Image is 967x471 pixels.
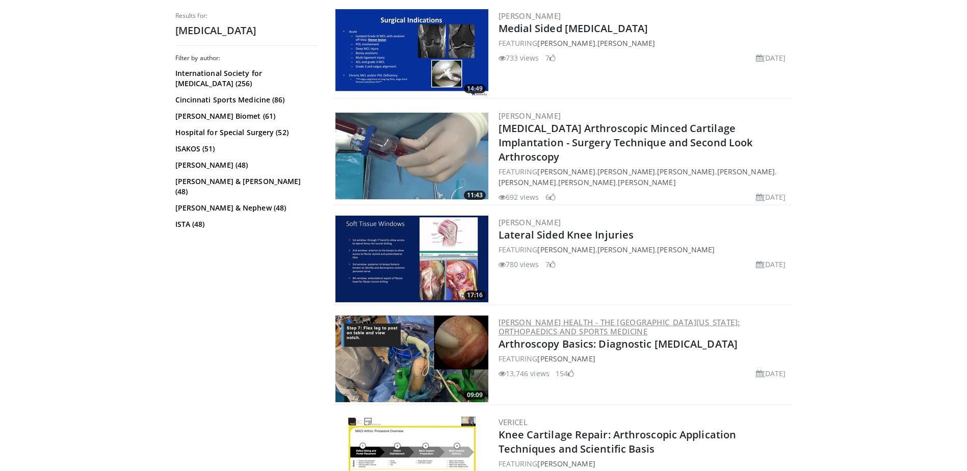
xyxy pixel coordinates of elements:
[756,192,786,202] li: [DATE]
[756,259,786,270] li: [DATE]
[464,390,486,400] span: 09:09
[175,54,318,62] h3: Filter by author:
[335,316,488,402] img: 80b9674e-700f-42d5-95ff-2772df9e177e.jpeg.300x170_q85_crop-smart_upscale.jpg
[335,9,488,96] img: 1093b870-8a95-4b77-8e14-87309390d0f5.300x170_q85_crop-smart_upscale.jpg
[175,24,318,37] h2: [MEDICAL_DATA]
[499,192,539,202] li: 692 views
[175,95,316,105] a: Cincinnati Sports Medicine (86)
[499,417,528,427] a: Vericel
[175,176,316,197] a: [PERSON_NAME] & [PERSON_NAME] (48)
[335,113,488,199] a: 11:43
[657,167,715,176] a: [PERSON_NAME]
[499,166,790,188] div: FEATURING , , , , , ,
[175,127,316,138] a: Hospital for Special Surgery (52)
[499,353,790,364] div: FEATURING
[175,160,316,170] a: [PERSON_NAME] (48)
[499,244,790,255] div: FEATURING , ,
[499,177,556,187] a: [PERSON_NAME]
[537,354,595,363] a: [PERSON_NAME]
[499,11,561,21] a: [PERSON_NAME]
[499,53,539,63] li: 733 views
[335,316,488,402] a: 09:09
[537,167,595,176] a: [PERSON_NAME]
[499,21,648,35] a: Medial Sided [MEDICAL_DATA]
[464,84,486,93] span: 14:49
[618,177,675,187] a: [PERSON_NAME]
[756,53,786,63] li: [DATE]
[545,192,556,202] li: 6
[499,337,738,351] a: Arthroscopy Basics: Diagnostic [MEDICAL_DATA]
[175,12,318,20] p: Results for:
[499,38,790,48] div: FEATURING ,
[335,9,488,96] a: 14:49
[175,219,316,229] a: ISTA (48)
[499,121,753,164] a: [MEDICAL_DATA] Arthroscopic Minced Cartilage Implantation - Surgery Technique and Second Look Art...
[175,111,316,121] a: [PERSON_NAME] Biomet (61)
[335,216,488,302] img: 7753dcb8-cd07-4147-b37c-1b502e1576b2.300x170_q85_crop-smart_upscale.jpg
[175,203,316,213] a: [PERSON_NAME] & Nephew (48)
[537,459,595,468] a: [PERSON_NAME]
[335,216,488,302] a: 17:16
[499,111,561,121] a: [PERSON_NAME]
[537,245,595,254] a: [PERSON_NAME]
[175,144,316,154] a: ISAKOS (51)
[499,368,550,379] li: 13,746 views
[597,167,655,176] a: [PERSON_NAME]
[464,291,486,300] span: 17:16
[464,191,486,200] span: 11:43
[499,228,634,242] a: Lateral Sided Knee Injuries
[556,368,574,379] li: 154
[756,368,786,379] li: [DATE]
[597,38,655,48] a: [PERSON_NAME]
[175,68,316,89] a: International Society for [MEDICAL_DATA] (256)
[657,245,715,254] a: [PERSON_NAME]
[499,428,737,456] a: Knee Cartilage Repair: Arthroscopic Application Techniques and Scientific Basis
[545,259,556,270] li: 7
[499,458,790,469] div: FEATURING
[597,245,655,254] a: [PERSON_NAME]
[499,317,740,336] a: [PERSON_NAME] Health - The [GEOGRAPHIC_DATA][US_STATE]: Orthopaedics and Sports Medicine
[499,259,539,270] li: 780 views
[335,113,488,199] img: 643c2f95-5fb7-4e95-a5e4-b7a13d625263.300x170_q85_crop-smart_upscale.jpg
[545,53,556,63] li: 7
[717,167,775,176] a: [PERSON_NAME]
[537,38,595,48] a: [PERSON_NAME]
[558,177,616,187] a: [PERSON_NAME]
[499,217,561,227] a: [PERSON_NAME]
